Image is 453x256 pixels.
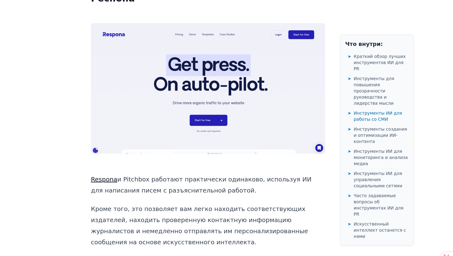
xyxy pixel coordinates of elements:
font: Инструменты для повышения прозрачности руководства и лидерства мысли [354,76,394,106]
a: ➤Инструменты ИИ для управления социальными сетями [348,169,409,190]
a: ➤Искусственный интеллект останется с нами [348,220,409,241]
font: ➤ [348,54,351,59]
font: Краткий обзор лучших инструментов ИИ для PR [354,54,406,71]
a: ➤Краткий обзор лучших инструментов ИИ для PR [348,52,409,73]
font: ➤ [348,221,351,226]
a: ➤Часто задаваемые вопросы об инструментах ИИ для PR [348,191,409,218]
font: Инструменты ИИ для мониторинга и анализа медиа [354,149,408,166]
a: ➤Инструменты ИИ для мониторинга и анализа медиа [348,147,409,168]
a: ➤Инструменты для повышения прозрачности руководства и лидерства мысли [348,74,409,108]
font: ➤ [348,193,351,198]
font: ➤ [348,171,351,176]
font: и Pitchbox работают практически одинаково, используя ИИ для написания писем с разъяснительной раб... [91,176,312,194]
font: ➤ [348,127,351,132]
a: ➤Инструменты создания и оптимизации ИИ-контента [348,125,409,146]
font: Кроме того, это позволяет вам легко находить соответствующих издателей, находить проверенную конт... [91,205,308,246]
font: Искусственный интеллект останется с нами [354,221,406,239]
font: ➤ [348,111,351,116]
font: Часто задаваемые вопросы об инструментах ИИ для PR [354,193,404,217]
a: Respona [91,176,117,183]
font: Инструменты ИИ для работы со СМИ [354,111,402,122]
font: ➤ [348,149,351,154]
font: Инструменты создания и оптимизации ИИ-контента [354,127,407,144]
img: respona.png [91,23,325,154]
a: ➤Инструменты ИИ для работы со СМИ [348,109,409,124]
font: Инструменты ИИ для управления социальными сетями [354,171,402,188]
font: ➤ [348,76,351,81]
font: Что внутри: [345,41,383,47]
